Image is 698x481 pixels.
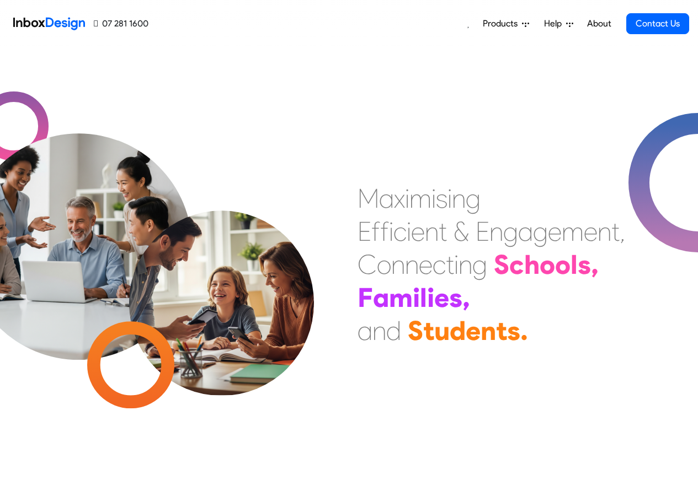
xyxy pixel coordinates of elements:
div: m [389,281,413,314]
div: , [620,215,625,248]
a: 07 281 1600 [94,17,148,30]
div: i [413,281,420,314]
div: d [450,314,466,347]
div: x [394,182,405,215]
div: o [555,248,571,281]
div: t [423,314,434,347]
div: e [434,281,449,314]
div: c [509,248,524,281]
div: n [425,215,439,248]
div: E [358,215,371,248]
div: i [431,182,436,215]
div: g [472,248,487,281]
img: parents_with_child.png [106,165,337,396]
div: , [591,248,599,281]
div: E [476,215,489,248]
div: n [391,248,405,281]
div: n [405,248,419,281]
div: a [373,281,389,314]
div: m [409,182,431,215]
a: Products [478,13,534,35]
a: About [584,13,614,35]
div: i [454,248,459,281]
div: u [434,314,450,347]
div: l [420,281,427,314]
div: & [454,215,469,248]
div: g [503,215,518,248]
div: o [377,248,391,281]
div: a [379,182,394,215]
div: e [548,215,562,248]
div: n [489,215,503,248]
div: S [408,314,423,347]
div: g [533,215,548,248]
div: s [507,314,520,347]
div: f [380,215,389,248]
div: s [578,248,591,281]
div: t [611,215,620,248]
div: t [496,314,507,347]
span: Products [483,17,522,30]
div: n [459,248,472,281]
div: F [358,281,373,314]
div: e [584,215,598,248]
div: h [524,248,540,281]
div: i [389,215,393,248]
div: e [411,215,425,248]
div: t [439,215,447,248]
div: t [446,248,454,281]
div: s [449,281,462,314]
div: a [358,314,372,347]
div: e [466,314,481,347]
div: l [571,248,578,281]
div: a [518,215,533,248]
div: o [540,248,555,281]
div: e [419,248,433,281]
span: Help [544,17,566,30]
div: i [405,182,409,215]
div: n [452,182,466,215]
a: Help [540,13,578,35]
div: i [427,281,434,314]
div: d [386,314,401,347]
div: n [372,314,386,347]
div: . [520,314,528,347]
div: i [407,215,411,248]
div: c [393,215,407,248]
div: m [562,215,584,248]
a: Contact Us [626,13,689,34]
div: s [436,182,447,215]
div: g [466,182,481,215]
div: Maximising Efficient & Engagement, Connecting Schools, Families, and Students. [358,182,625,347]
div: n [598,215,611,248]
div: f [371,215,380,248]
div: C [358,248,377,281]
div: n [481,314,496,347]
div: i [447,182,452,215]
div: M [358,182,379,215]
div: S [494,248,509,281]
div: c [433,248,446,281]
div: , [462,281,470,314]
